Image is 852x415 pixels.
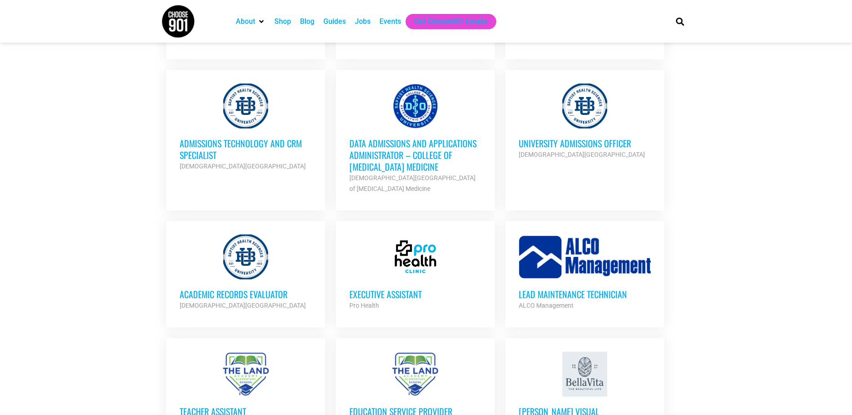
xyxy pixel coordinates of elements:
a: Shop [274,16,291,27]
a: Events [380,16,401,27]
a: About [236,16,255,27]
a: Academic Records Evaluator [DEMOGRAPHIC_DATA][GEOGRAPHIC_DATA] [166,221,325,324]
a: Get Choose901 Emails [415,16,487,27]
h3: University Admissions Officer [519,137,651,149]
a: Lead Maintenance Technician ALCO Management [505,221,664,324]
strong: [DEMOGRAPHIC_DATA][GEOGRAPHIC_DATA] [180,163,306,170]
a: Guides [323,16,346,27]
nav: Main nav [231,14,661,29]
h3: Executive Assistant [349,288,481,300]
h3: Data Admissions and Applications Administrator – College of [MEDICAL_DATA] Medicine [349,137,481,172]
a: Data Admissions and Applications Administrator – College of [MEDICAL_DATA] Medicine [DEMOGRAPHIC_... [336,70,495,207]
strong: [DEMOGRAPHIC_DATA][GEOGRAPHIC_DATA] [519,151,645,158]
a: Jobs [355,16,371,27]
a: Blog [300,16,314,27]
div: About [231,14,270,29]
strong: Pro Health [349,302,379,309]
h3: Academic Records Evaluator [180,288,312,300]
strong: [DEMOGRAPHIC_DATA][GEOGRAPHIC_DATA] [180,302,306,309]
h3: Lead Maintenance Technician [519,288,651,300]
strong: [DEMOGRAPHIC_DATA][GEOGRAPHIC_DATA] of [MEDICAL_DATA] Medicine [349,174,476,192]
strong: ALCO Management [519,302,574,309]
h3: Admissions Technology and CRM Specialist [180,137,312,161]
a: University Admissions Officer [DEMOGRAPHIC_DATA][GEOGRAPHIC_DATA] [505,70,664,173]
a: Executive Assistant Pro Health [336,221,495,324]
div: Search [672,14,687,29]
a: Admissions Technology and CRM Specialist [DEMOGRAPHIC_DATA][GEOGRAPHIC_DATA] [166,70,325,185]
